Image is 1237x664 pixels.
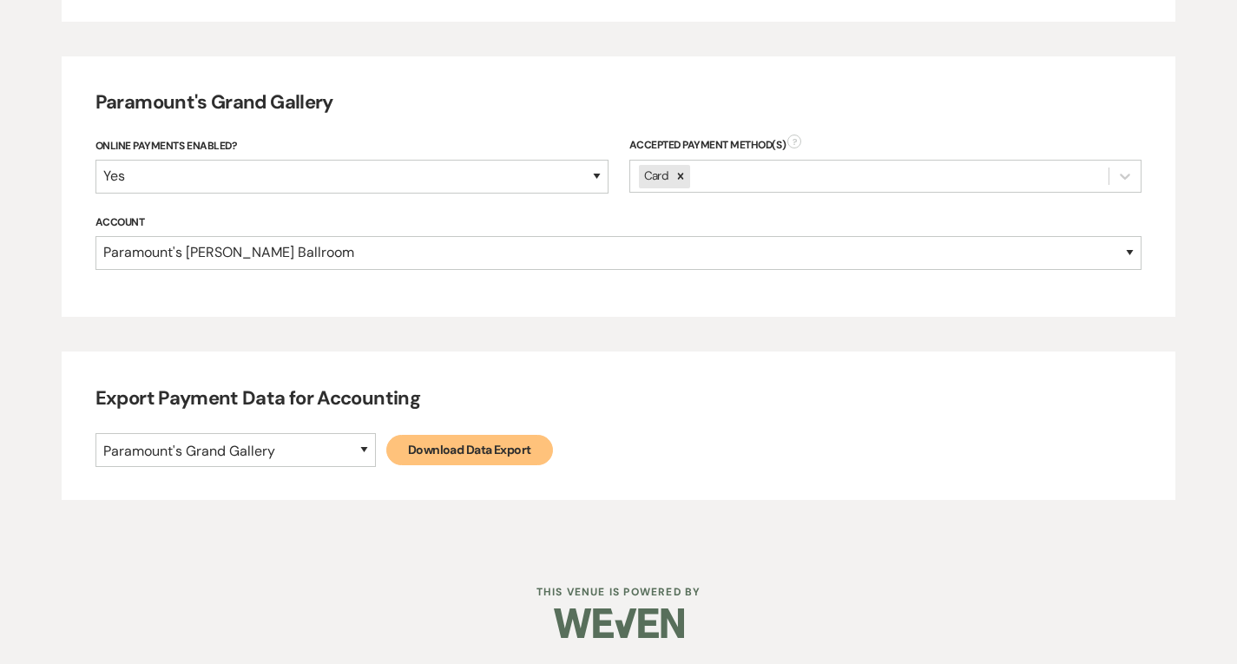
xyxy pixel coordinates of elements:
[95,214,1142,233] label: Account
[95,385,1142,412] h4: Export Payment Data for Accounting
[639,165,671,187] div: Card
[787,135,801,148] span: ?
[554,593,684,654] img: Weven Logo
[95,89,1142,116] h4: Paramount's Grand Gallery
[95,137,609,156] label: Online Payments Enabled?
[629,137,1142,153] div: Accepted Payment Method(s)
[386,435,553,465] a: Download Data Export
